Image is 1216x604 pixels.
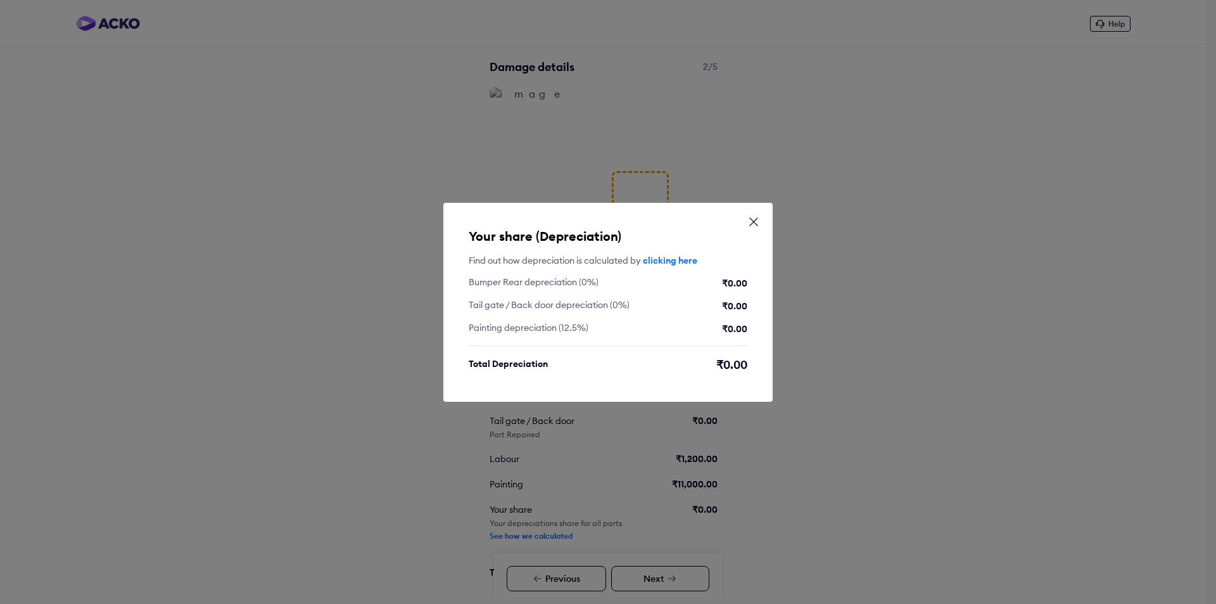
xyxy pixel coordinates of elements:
[469,300,630,310] div: Tail gate / Back door depreciation (0%)
[469,254,747,267] div: Find out how depreciation is calculated by
[716,357,747,373] div: ₹0.00
[469,357,548,373] div: Total Depreciation
[722,277,747,290] div: ₹0.00
[469,277,598,287] div: Bumper Rear depreciation (0%)
[469,323,588,333] div: Painting depreciation (12.5%)
[722,300,747,312] div: ₹0.00
[469,228,747,244] h5: Your share (Depreciation)
[643,255,697,266] a: clicking here
[722,323,747,335] div: ₹0.00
